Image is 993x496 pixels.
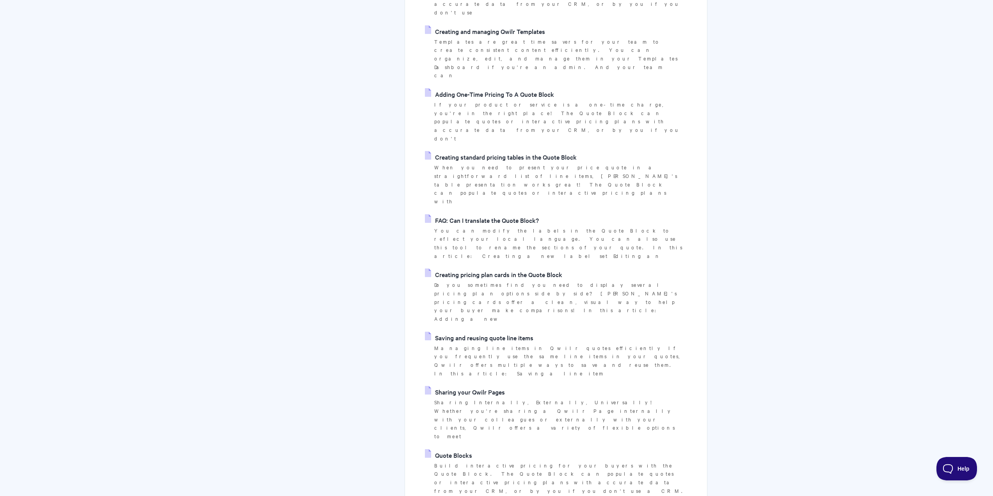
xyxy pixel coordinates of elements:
[425,25,545,37] a: Creating and managing Qwilr Templates
[434,37,687,80] p: Templates are great time savers for your team to create consistent content efficiently. You can o...
[425,214,539,226] a: FAQ: Can I translate the Quote Block?
[434,461,687,495] p: Build interactive pricing for your buyers with the Quote Block. The Quote Block can populate quot...
[425,449,472,461] a: Quote Blocks
[425,332,533,343] a: Saving and reusing quote line items
[434,344,687,378] p: Managing line items in Qwilr quotes efficiently If you frequently use the same line items in your...
[425,88,554,100] a: Adding One-Time Pricing To A Quote Block
[434,163,687,206] p: When you need to present your price quote in a straightforward list of line items, [PERSON_NAME]'...
[434,100,687,143] p: If your product or service is a one-time charge, you're in the right place! The Quote Block can p...
[425,151,577,163] a: Creating standard pricing tables in the Quote Block
[434,281,687,323] p: Do you sometimes find you need to display several pricing plan options side by side? [PERSON_NAME...
[434,226,687,260] p: You can modify the labels in the Quote Block to reflect your local language. You can also use thi...
[425,386,505,398] a: Sharing your Qwilr Pages
[936,457,977,480] iframe: Toggle Customer Support
[425,268,562,280] a: Creating pricing plan cards in the Quote Block
[434,398,687,441] p: Sharing Internally, Externally, Universally! Whether you're sharing a Qwilr Page internally with ...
